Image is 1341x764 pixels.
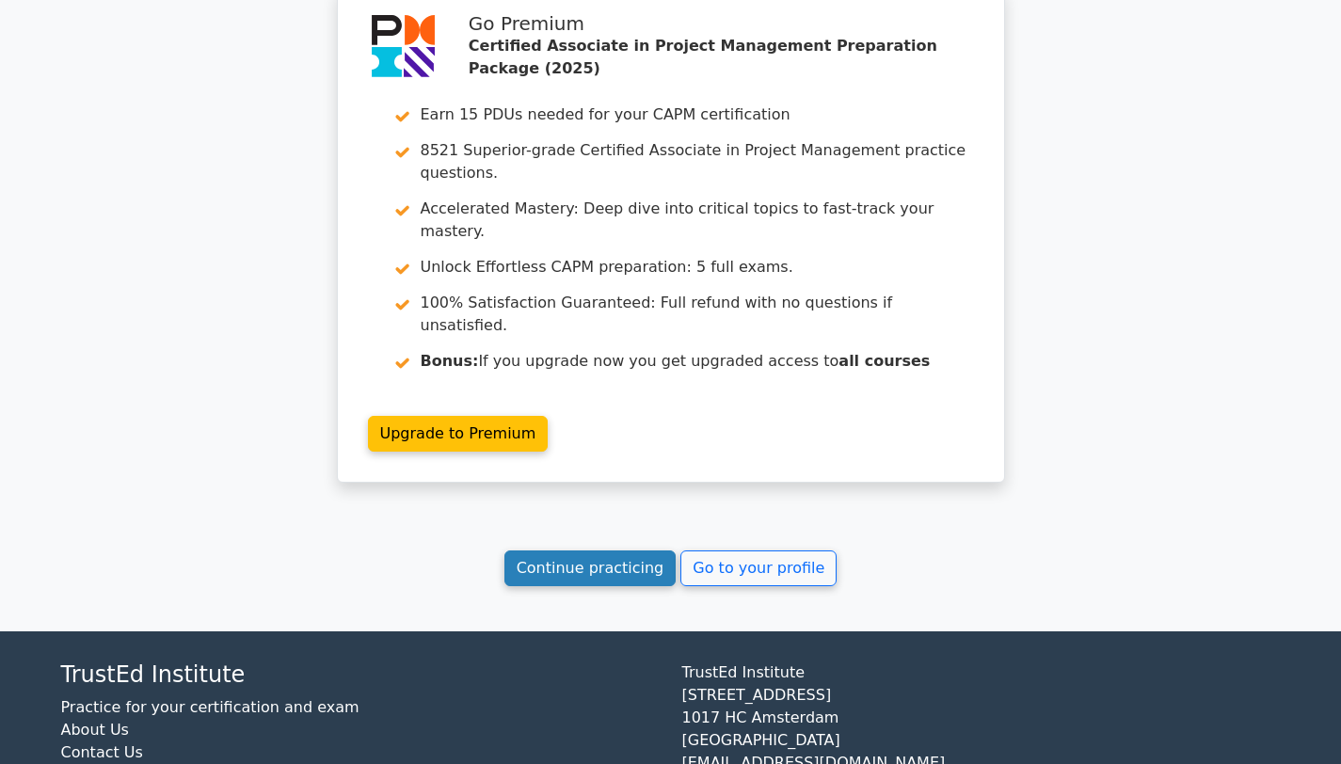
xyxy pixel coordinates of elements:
a: Continue practicing [504,550,677,586]
a: Contact Us [61,743,143,761]
a: Go to your profile [680,550,837,586]
h4: TrustEd Institute [61,661,660,689]
a: Practice for your certification and exam [61,698,359,716]
a: Upgrade to Premium [368,416,549,452]
a: About Us [61,721,129,739]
